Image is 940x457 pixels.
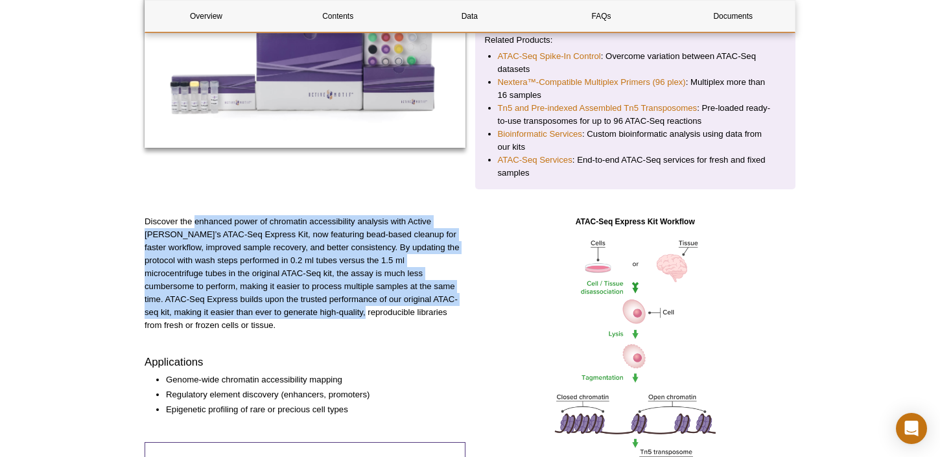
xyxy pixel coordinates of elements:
a: Bioinformatic Services [498,128,582,141]
li: : End-to-end ATAC-Seq services for fresh and fixed samples [498,154,773,180]
strong: ATAC-Seq Express Kit Workflow [576,217,695,226]
li: : Custom bioinformatic analysis using data from our kits [498,128,773,154]
p: Related Products: [485,34,786,47]
a: FAQs [541,1,663,32]
h3: Applications [145,355,465,370]
a: Data [408,1,530,32]
li: Genome-wide chromatin accessibility mapping [166,373,452,386]
a: Tn5 and Pre-indexed Assembled Tn5 Transposomes [498,102,698,115]
a: Documents [672,1,794,32]
li: Regulatory element discovery (enhancers, promoters) [166,388,452,401]
div: Open Intercom Messenger [896,413,927,444]
p: Discover the enhanced power of chromatin accessibility analysis with Active [PERSON_NAME]’s ATAC-... [145,215,465,332]
li: : Pre-loaded ready-to-use transposomes for up to 96 ATAC-Seq reactions [498,102,773,128]
a: ATAC-Seq Spike-In Control [498,50,601,63]
a: ATAC-Seq Services [498,154,572,167]
a: Overview [145,1,267,32]
a: Nextera™-Compatible Multiplex Primers (96 plex) [498,76,686,89]
li: : Multiplex more than 16 samples [498,76,773,102]
li: Epigenetic profiling of rare or precious cell types [166,403,452,416]
a: Contents [277,1,399,32]
li: : Overcome variation between ATAC-Seq datasets [498,50,773,76]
